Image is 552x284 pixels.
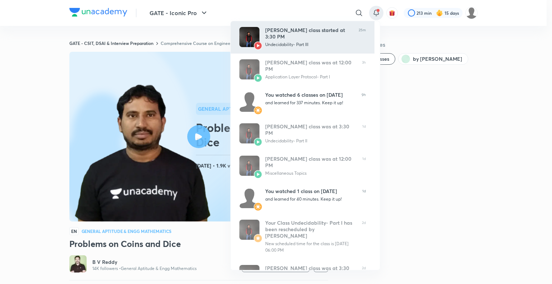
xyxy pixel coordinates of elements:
[359,27,366,48] span: 25m
[265,123,356,136] div: [PERSON_NAME] class was at 3:30 PM
[239,59,259,79] img: Avatar
[231,182,374,214] a: AvatarAvatarYou watched 1 class on [DATE]and learned for 40 minutes. Keep it up!1d
[362,92,366,112] span: 9h
[265,156,356,169] div: [PERSON_NAME] class was at 12:00 PM
[265,74,356,80] div: Application Layer Protocol- Part I
[265,196,356,202] div: and learned for 40 minutes. Keep it up!
[231,21,374,54] a: AvatarAvatar[PERSON_NAME] class started at 3:30 PMUndecidability- Part III25m
[239,156,259,176] img: Avatar
[362,156,366,177] span: 1d
[362,220,366,253] span: 2d
[265,41,353,48] div: Undecidability- Part III
[265,27,353,40] div: [PERSON_NAME] class started at 3:30 PM
[265,59,356,72] div: [PERSON_NAME] class was at 12:00 PM
[254,41,262,50] img: Avatar
[254,234,262,243] img: Avatar
[254,74,262,82] img: Avatar
[254,170,262,179] img: Avatar
[265,100,356,106] div: and learned for 337 minutes. Keep it up!
[362,123,366,144] span: 1d
[239,27,259,47] img: Avatar
[231,86,374,118] a: AvatarAvatarYou watched 6 classes on [DATE]and learned for 337 minutes. Keep it up!9h
[265,265,356,278] div: [PERSON_NAME] class was at 3:30 PM
[239,188,259,208] img: Avatar
[265,220,356,239] div: Your Class Undecidability- Part I has been rescheduled by [PERSON_NAME]
[265,92,356,98] div: You watched 6 classes on [DATE]
[362,59,366,80] span: 3h
[231,54,374,86] a: AvatarAvatar[PERSON_NAME] class was at 12:00 PMApplication Layer Protocol- Part I3h
[265,138,356,144] div: Undecidability- Part II
[239,92,259,112] img: Avatar
[254,138,262,146] img: Avatar
[254,106,262,115] img: Avatar
[231,150,374,182] a: AvatarAvatar[PERSON_NAME] class was at 12:00 PMMiscellaneous Topics1d
[265,170,356,177] div: Miscellaneous Topics
[254,202,262,211] img: Avatar
[239,123,259,143] img: Avatar
[265,188,356,194] div: You watched 1 class on [DATE]
[231,214,374,259] a: AvatarAvatarYour Class Undecidability- Part I has been rescheduled by [PERSON_NAME]New scheduled ...
[265,241,356,253] div: New scheduled time for the class is [DATE] 06:00 PM
[239,220,259,240] img: Avatar
[231,118,374,150] a: AvatarAvatar[PERSON_NAME] class was at 3:30 PMUndecidability- Part II1d
[362,188,366,208] span: 1d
